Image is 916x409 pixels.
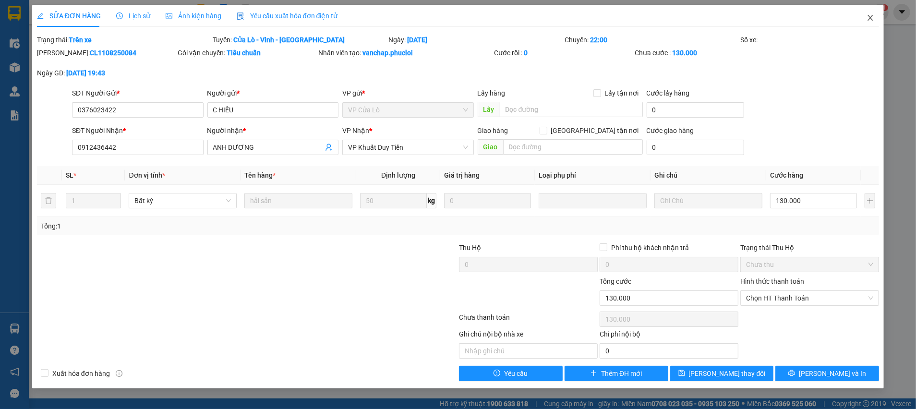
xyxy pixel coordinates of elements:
div: Trạng thái: [36,35,212,45]
span: Lịch sử [116,12,150,20]
span: VP Nhận [342,127,369,134]
span: Lấy [478,102,500,117]
div: VP gửi [342,88,474,98]
button: printer[PERSON_NAME] và In [775,366,879,381]
span: picture [166,12,172,19]
span: Chọn HT Thanh Toán [746,291,873,305]
th: Ghi chú [651,166,766,185]
span: exclamation-circle [494,370,500,377]
div: Chi phí nội bộ [600,329,738,343]
b: GỬI : VP Vinh [12,70,91,85]
button: plusThêm ĐH mới [565,366,668,381]
span: Giao hàng [478,127,508,134]
span: VP Cửa Lò [348,103,468,117]
span: VP Khuất Duy Tiến [348,140,468,155]
b: 22:00 [590,36,607,44]
input: VD: Bàn, Ghế [244,193,352,208]
input: 0 [444,193,531,208]
span: close [867,14,874,22]
b: [DATE] [407,36,427,44]
span: Yêu cầu xuất hóa đơn điện tử [237,12,338,20]
b: [DATE] 19:43 [66,69,105,77]
div: Người gửi [207,88,339,98]
span: Thu Hộ [459,244,481,252]
span: Thêm ĐH mới [601,368,642,379]
span: Giá trị hàng [444,171,480,179]
button: plus [865,193,875,208]
span: Giao [478,139,503,155]
div: Ngày: [387,35,563,45]
input: Ghi Chú [654,193,762,208]
b: Cửa Lò - Vinh - [GEOGRAPHIC_DATA] [233,36,345,44]
div: Trạng thái Thu Hộ [740,242,879,253]
b: vanchap.phucloi [362,49,413,57]
div: Tuyến: [212,35,387,45]
div: Chưa thanh toán [458,312,599,329]
div: Gói vận chuyển: [178,48,316,58]
img: logo.jpg [12,12,60,60]
span: clock-circle [116,12,123,19]
button: Close [857,5,884,32]
span: Đơn vị tính [129,171,165,179]
button: delete [41,193,56,208]
label: Hình thức thanh toán [740,277,804,285]
button: save[PERSON_NAME] thay đổi [670,366,774,381]
span: [GEOGRAPHIC_DATA] tận nơi [547,125,643,136]
span: kg [427,193,436,208]
span: Ảnh kiện hàng [166,12,221,20]
div: SĐT Người Nhận [72,125,204,136]
span: info-circle [116,370,122,377]
span: Tên hàng [244,171,276,179]
span: edit [37,12,44,19]
img: icon [237,12,244,20]
span: user-add [325,144,333,151]
span: Chưa thu [746,257,873,272]
span: SL [66,171,73,179]
div: Người nhận [207,125,339,136]
span: Cước hàng [770,171,803,179]
span: Lấy hàng [478,89,506,97]
div: Chưa cước : [635,48,773,58]
th: Loại phụ phí [535,166,651,185]
div: Số xe: [739,35,880,45]
div: Ngày GD: [37,68,176,78]
li: Hotline: 02386655777, 02462925925, 0944789456 [90,36,401,48]
span: SỬA ĐƠN HÀNG [37,12,101,20]
div: Nhân viên tạo: [318,48,492,58]
input: Cước lấy hàng [647,102,744,118]
span: plus [591,370,597,377]
span: Lấy tận nơi [601,88,643,98]
b: CL1108250084 [90,49,136,57]
input: Dọc đường [503,139,643,155]
div: Cước rồi : [494,48,633,58]
span: save [678,370,685,377]
span: Phí thu hộ khách nhận trả [607,242,693,253]
li: [PERSON_NAME], [PERSON_NAME] [90,24,401,36]
div: [PERSON_NAME]: [37,48,176,58]
div: SĐT Người Gửi [72,88,204,98]
span: Yêu cầu [504,368,528,379]
span: printer [788,370,795,377]
div: Tổng: 1 [41,221,354,231]
b: Trên xe [69,36,92,44]
input: Cước giao hàng [647,140,744,155]
div: Chuyến: [564,35,739,45]
input: Nhập ghi chú [459,343,598,359]
span: [PERSON_NAME] và In [799,368,866,379]
b: Tiêu chuẩn [227,49,261,57]
span: Bất kỳ [134,193,231,208]
b: 0 [524,49,528,57]
div: Ghi chú nội bộ nhà xe [459,329,598,343]
label: Cước giao hàng [647,127,694,134]
button: exclamation-circleYêu cầu [459,366,563,381]
span: Xuất hóa đơn hàng [48,368,114,379]
span: [PERSON_NAME] thay đổi [689,368,766,379]
span: Định lượng [381,171,415,179]
label: Cước lấy hàng [647,89,690,97]
input: Dọc đường [500,102,643,117]
b: 130.000 [672,49,697,57]
span: Tổng cước [600,277,631,285]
